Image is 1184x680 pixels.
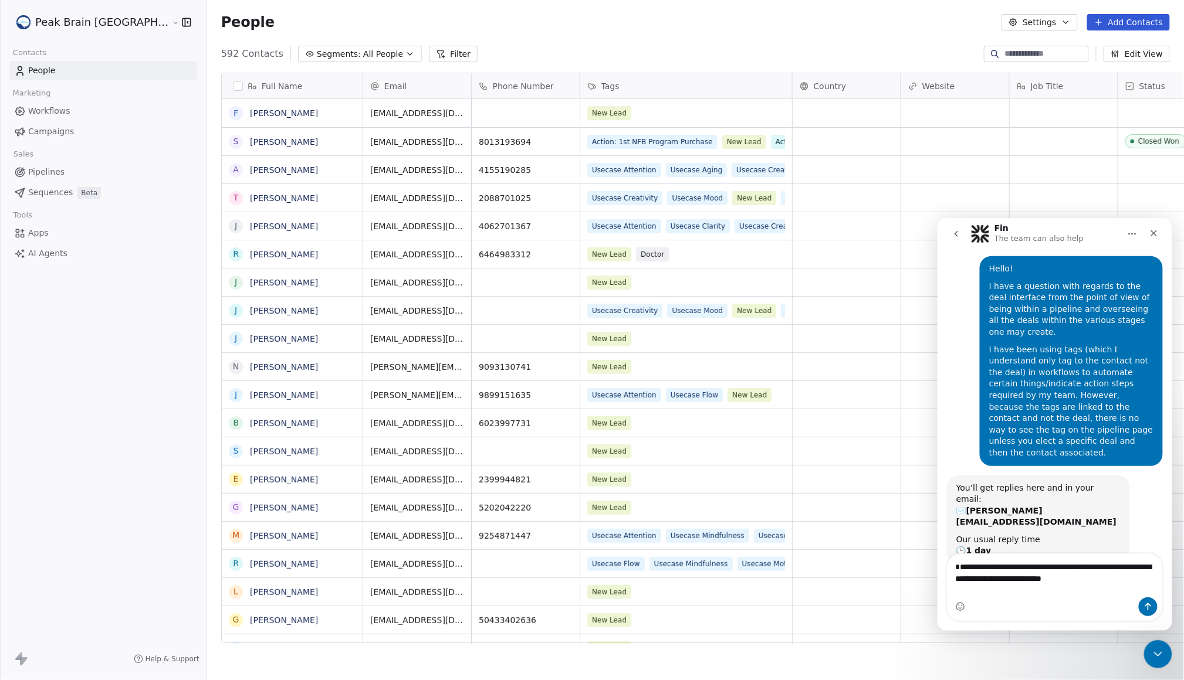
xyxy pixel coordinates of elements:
[28,64,56,77] span: People
[250,390,318,400] a: [PERSON_NAME]
[233,361,239,373] div: N
[8,145,39,163] span: Sales
[28,125,74,138] span: Campaigns
[233,135,238,148] div: S
[479,220,573,232] span: 4062701367
[479,136,573,148] span: 8013193694
[479,474,573,485] span: 2399944821
[479,249,573,260] span: 6464983312
[235,389,237,401] div: J
[234,586,238,598] div: L
[370,277,464,288] span: [EMAIL_ADDRESS][DOMAIN_NAME]
[580,73,792,98] div: Tags
[250,306,318,315] a: [PERSON_NAME]
[370,558,464,570] span: [EMAIL_ADDRESS][DOMAIN_NAME]
[250,362,318,372] a: [PERSON_NAME]
[479,361,573,373] span: 9093130741
[370,417,464,429] span: [EMAIL_ADDRESS][DOMAIN_NAME]
[735,219,810,233] span: Usecase Creativity
[587,360,631,374] span: New Lead
[370,474,464,485] span: [EMAIL_ADDRESS][DOMAIN_NAME]
[28,227,49,239] span: Apps
[666,529,749,543] span: Usecase Mindfulness
[77,187,101,199] span: Beta
[250,193,318,203] a: [PERSON_NAME]
[649,557,732,571] span: Usecase Mindfulness
[732,163,807,177] span: Usecase Creativity
[370,361,464,373] span: [PERSON_NAME][EMAIL_ADDRESS][DOMAIN_NAME]
[587,304,662,318] span: Usecase Creativity
[250,616,318,625] a: [PERSON_NAME]
[370,192,464,204] span: [EMAIL_ADDRESS][DOMAIN_NAME]
[222,99,363,644] div: grid
[587,585,631,599] span: New Lead
[479,389,573,401] span: 9899151635
[28,247,67,260] span: AI Agents
[370,502,464,514] span: [EMAIL_ADDRESS][DOMAIN_NAME]
[1031,80,1064,92] span: Job Title
[938,218,1172,631] iframe: Intercom live chat
[370,389,464,401] span: [PERSON_NAME][EMAIL_ADDRESS][PERSON_NAME][DOMAIN_NAME]
[250,165,318,175] a: [PERSON_NAME]
[235,304,237,317] div: J
[587,191,662,205] span: Usecase Creativity
[250,222,318,231] a: [PERSON_NAME]
[250,644,318,653] a: [PERSON_NAME]
[781,191,853,205] span: Usecase Rebound
[9,162,197,182] a: Pipelines
[722,135,766,149] span: New Lead
[370,136,464,148] span: [EMAIL_ADDRESS][DOMAIN_NAME]
[370,586,464,598] span: [EMAIL_ADDRESS][DOMAIN_NAME]
[814,80,847,92] span: Country
[8,84,56,102] span: Marketing
[587,444,631,458] span: New Lead
[221,13,275,31] span: People
[667,304,728,318] span: Usecase Mood
[250,137,318,147] a: [PERSON_NAME]
[472,73,580,98] div: Phone Number
[234,192,239,204] div: T
[587,219,661,233] span: Usecase Attention
[384,80,407,92] span: Email
[1139,80,1166,92] span: Status
[35,15,169,30] span: Peak Brain [GEOGRAPHIC_DATA]
[250,278,318,287] a: [PERSON_NAME]
[250,475,318,484] a: [PERSON_NAME]
[370,530,464,542] span: [EMAIL_ADDRESS][DOMAIN_NAME]
[9,101,197,121] a: Workflows
[587,529,661,543] span: Usecase Attention
[250,559,318,569] a: [PERSON_NAME]
[221,47,283,61] span: 592 Contacts
[9,244,197,263] a: AI Agents
[666,163,728,177] span: Usecase Aging
[732,304,776,318] span: New Lead
[771,135,903,149] span: Action: 1st QEEG Purchase (Office)
[9,223,197,243] a: Apps
[28,186,73,199] span: Sequences
[587,106,631,120] span: New Lead
[587,501,631,515] span: New Lead
[667,191,728,205] span: Usecase Mood
[587,472,631,487] span: New Lead
[235,276,237,288] div: J
[479,614,573,626] span: 50433402636
[1138,137,1179,145] div: Closed Won
[429,46,478,62] button: Filter
[636,247,669,261] span: Doctor
[587,247,631,261] span: New Lead
[232,529,239,542] div: M
[370,333,464,345] span: [EMAIL_ADDRESS][DOMAIN_NAME]
[14,12,164,32] button: Peak Brain [GEOGRAPHIC_DATA]
[370,614,464,626] span: [EMAIL_ADDRESS][DOMAIN_NAME]
[9,183,197,202] a: SequencesBeta
[232,614,239,626] div: G
[1144,640,1172,668] iframe: Intercom live chat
